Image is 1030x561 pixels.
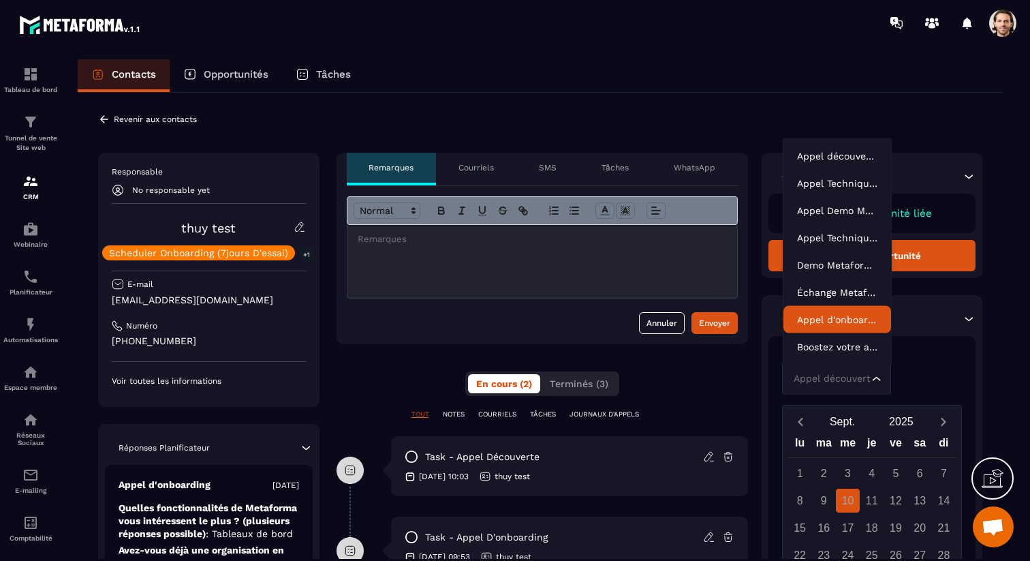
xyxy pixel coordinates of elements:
p: Automatisations [3,336,58,344]
button: Open years overlay [872,410,931,434]
div: 16 [812,516,836,540]
a: formationformationTableau de bord [3,56,58,104]
a: Opportunités [170,59,282,92]
p: No responsable yet [132,185,210,195]
button: Annuler [639,312,685,334]
img: formation [22,114,39,130]
span: : Tableaux de bord [206,528,293,539]
p: Planificateur [3,288,58,296]
a: automationsautomationsAutomatisations [3,306,58,354]
p: Tunnel de vente Site web [3,134,58,153]
p: Appel d'onboarding [119,479,210,491]
p: Appel découverte [797,149,877,163]
div: 8 [788,489,812,513]
p: Échange Metaforma [797,286,877,299]
div: 10 [836,489,860,513]
img: email [22,467,39,483]
div: je [860,434,884,457]
p: TOUT [411,410,429,419]
div: sa [908,434,932,457]
p: Réseaux Sociaux [3,431,58,446]
p: +1 [298,247,315,262]
p: Opportunités [204,68,268,80]
div: 19 [884,516,907,540]
div: me [836,434,860,457]
p: TÂCHES [530,410,556,419]
div: 17 [836,516,860,540]
div: ve [884,434,907,457]
button: Terminés (3) [542,374,617,393]
div: 7 [932,461,956,485]
div: ma [812,434,836,457]
p: [EMAIL_ADDRESS][DOMAIN_NAME] [112,294,306,307]
span: En cours (2) [476,378,532,389]
p: CRM [3,193,58,200]
div: 11 [860,489,884,513]
a: schedulerschedulerPlanificateur [3,258,58,306]
p: NOTES [443,410,465,419]
p: Webinaire [3,241,58,248]
p: Aucune opportunité liée [782,207,963,219]
img: accountant [22,515,39,531]
img: formation [22,66,39,82]
a: automationsautomationsEspace membre [3,354,58,401]
div: Envoyer [699,316,730,330]
a: formationformationTunnel de vente Site web [3,104,58,163]
p: SMS [539,162,557,173]
img: automations [22,221,39,237]
p: Responsable [112,166,306,177]
p: Numéro [126,320,157,331]
p: Remarques [369,162,413,173]
p: Tableau de bord [3,86,58,93]
p: Réponses Planificateur [119,442,210,453]
span: Terminés (3) [550,378,608,389]
div: 2 [812,461,836,485]
div: 13 [908,489,932,513]
div: 12 [884,489,907,513]
a: Contacts [78,59,170,92]
p: Voir toutes les informations [112,376,306,386]
p: WhatsApp [674,162,715,173]
button: Previous month [788,412,813,431]
a: Tâches [282,59,364,92]
img: logo [19,12,142,37]
div: 3 [836,461,860,485]
button: Open months overlay [813,410,872,434]
p: [PHONE_NUMBER] [112,335,306,348]
div: 9 [812,489,836,513]
button: Envoyer [691,312,738,334]
button: Ajout opportunité [768,240,976,271]
div: 4 [860,461,884,485]
p: Calendrier [782,314,834,324]
div: 14 [932,489,956,513]
p: Tâches [602,162,629,173]
p: Appel Technique - Metaforma-copy [797,177,877,190]
button: En cours (2) [468,374,540,393]
div: lu [787,434,811,457]
a: thuy test [181,221,236,235]
div: Ouvrir le chat [973,506,1014,547]
div: 21 [932,516,956,540]
p: [DATE] 10:03 [419,471,469,482]
p: E-mail [127,279,153,290]
img: social-network [22,412,39,428]
p: Demo Metaforma [797,258,877,272]
button: Next month [931,412,956,431]
a: automationsautomationsWebinaire [3,211,58,258]
p: thuy test [495,471,530,482]
a: social-networksocial-networkRéseaux Sociaux [3,401,58,457]
p: Tâches [316,68,351,80]
div: di [932,434,956,457]
div: 18 [860,516,884,540]
input: Search for option [791,372,869,386]
p: COURRIELS [478,410,516,419]
p: Revenir aux contacts [114,115,197,124]
a: formationformationCRM [3,163,58,211]
img: automations [22,316,39,333]
div: 1 [788,461,812,485]
p: Comptabilité [3,534,58,542]
img: scheduler [22,269,39,285]
p: Appel d'onboarding [797,313,877,327]
p: Appel Technique - Metaforma [797,231,877,245]
a: emailemailE-mailing [3,457,58,504]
